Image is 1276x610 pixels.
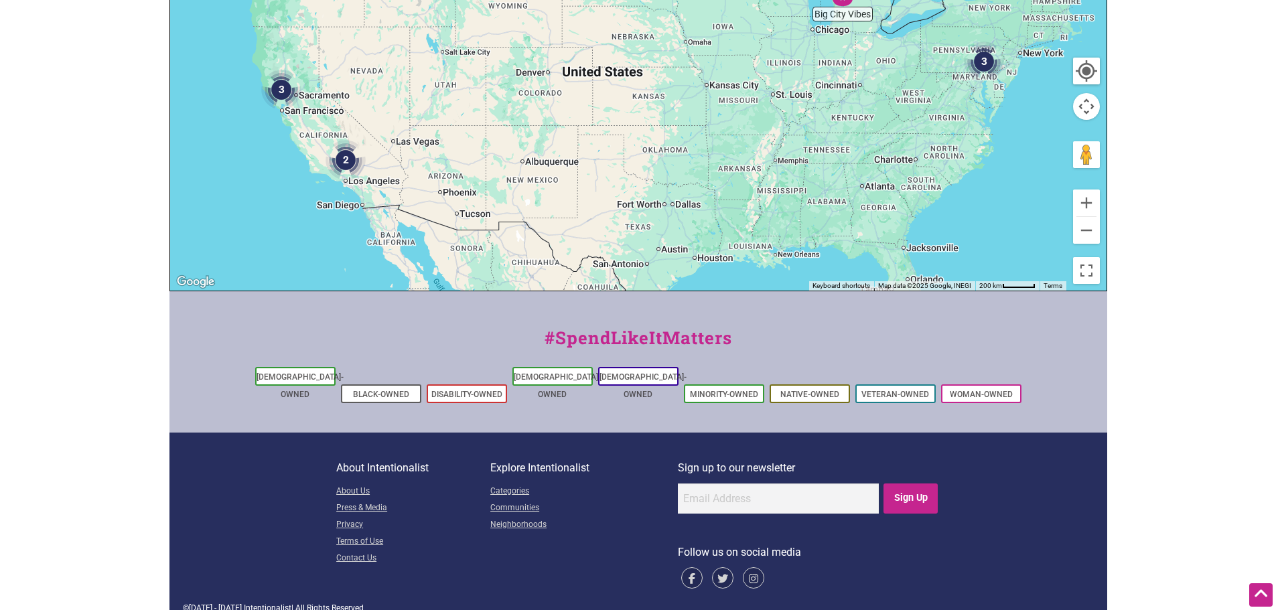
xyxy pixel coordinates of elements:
div: 3 [261,70,301,110]
span: 200 km [979,282,1002,289]
a: Terms of Use [336,534,490,550]
button: Keyboard shortcuts [812,281,870,291]
a: Minority-Owned [690,390,758,399]
p: About Intentionalist [336,459,490,477]
p: Explore Intentionalist [490,459,678,477]
a: Terms (opens in new tab) [1044,282,1062,289]
a: Contact Us [336,550,490,567]
a: [DEMOGRAPHIC_DATA]-Owned [257,372,344,399]
a: Press & Media [336,500,490,517]
div: 3 [964,42,1004,82]
div: Scroll Back to Top [1249,583,1273,607]
input: Email Address [678,483,879,514]
a: Categories [490,483,678,500]
button: Map Scale: 200 km per 46 pixels [975,281,1040,291]
a: [DEMOGRAPHIC_DATA]-Owned [599,372,687,399]
a: Woman-Owned [950,390,1013,399]
p: Follow us on social media [678,544,940,561]
a: Veteran-Owned [861,390,929,399]
span: Map data ©2025 Google, INEGI [878,282,971,289]
button: Zoom out [1073,217,1100,244]
div: 2 [326,140,366,180]
img: Google [173,273,218,291]
a: About Us [336,483,490,500]
p: Sign up to our newsletter [678,459,940,477]
a: Native-Owned [780,390,839,399]
a: Neighborhoods [490,517,678,534]
div: #SpendLikeItMatters [169,325,1107,364]
a: Black-Owned [353,390,409,399]
button: Your Location [1073,58,1100,84]
button: Toggle fullscreen view [1072,256,1100,285]
button: Drag Pegman onto the map to open Street View [1073,141,1100,168]
input: Sign Up [883,483,938,514]
a: Disability-Owned [431,390,502,399]
a: [DEMOGRAPHIC_DATA]-Owned [514,372,601,399]
a: Communities [490,500,678,517]
a: Privacy [336,517,490,534]
button: Map camera controls [1073,93,1100,120]
a: Open this area in Google Maps (opens a new window) [173,273,218,291]
button: Zoom in [1073,189,1100,216]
